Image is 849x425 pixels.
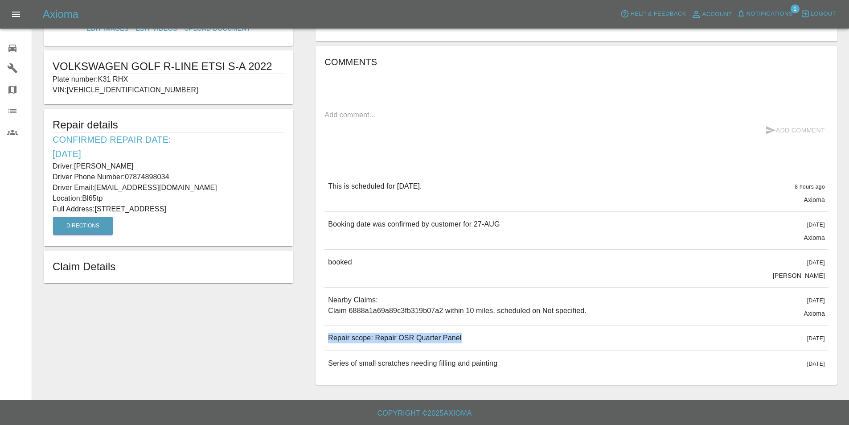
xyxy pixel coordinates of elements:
[804,309,825,318] p: Axioma
[807,222,825,228] span: [DATE]
[791,4,800,13] span: 1
[618,7,688,21] button: Help & Feedback
[53,118,284,132] h5: Repair details
[328,295,587,316] p: Nearby Claims: Claim 6888a1a69a89c3fb319b07a2 within 10 miles, scheduled on Not specified.
[53,204,284,215] p: Full Address: [STREET_ADDRESS]
[53,161,284,172] p: Driver: [PERSON_NAME]
[5,4,27,25] button: Open drawer
[53,172,284,182] p: Driver Phone Number: 07874898034
[43,7,78,21] h5: Axioma
[7,407,842,420] h6: Copyright © 2025 Axioma
[799,7,838,21] button: Logout
[734,7,795,21] button: Notifications
[53,217,113,235] button: Directions
[328,219,500,230] p: Booking date was confirmed by customer for 27-AUG
[53,132,284,161] h6: Confirmed Repair Date: [DATE]
[328,181,422,192] p: This is scheduled for [DATE].
[324,55,828,69] h6: Comments
[689,7,734,21] a: Account
[807,335,825,342] span: [DATE]
[132,21,181,37] a: Edit Videos
[811,9,836,19] span: Logout
[83,21,132,37] a: Edit Images
[630,9,686,19] span: Help & Feedback
[53,85,284,95] p: VIN: [VEHICLE_IDENTIFICATION_NUMBER]
[181,21,254,37] a: Upload Document
[746,9,793,19] span: Notifications
[53,260,284,274] h1: Claim Details
[53,193,284,204] p: Location: Bl65tp
[328,257,352,268] p: booked
[328,333,461,343] p: Repair scope: Repair OSR Quarter Panel
[773,271,825,280] p: [PERSON_NAME]
[807,260,825,266] span: [DATE]
[702,9,732,20] span: Account
[328,358,497,369] p: Series of small scratches needing filling and painting
[804,195,825,204] p: Axioma
[53,74,284,85] p: Plate number: K31 RHX
[795,184,825,190] span: 8 hours ago
[807,361,825,367] span: [DATE]
[807,297,825,304] span: [DATE]
[804,233,825,242] p: Axioma
[53,59,284,74] h1: VOLKSWAGEN GOLF R-LINE ETSI S-A 2022
[53,182,284,193] p: Driver Email: [EMAIL_ADDRESS][DOMAIN_NAME]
